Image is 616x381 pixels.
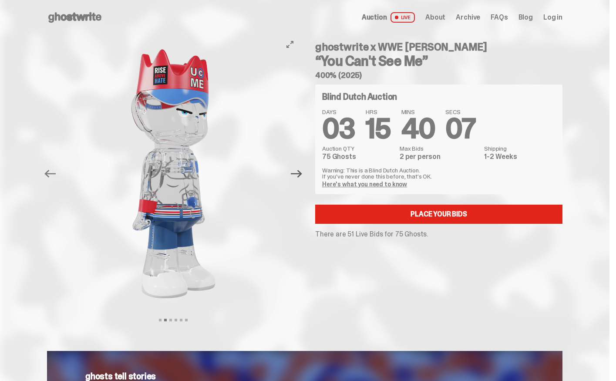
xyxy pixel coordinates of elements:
a: Here's what you need to know [322,180,407,188]
span: MINS [401,109,435,115]
a: Auction LIVE [362,12,415,23]
span: 07 [445,111,475,147]
button: View slide 6 [185,319,188,321]
span: 15 [366,111,391,147]
span: 40 [401,111,435,147]
span: 03 [322,111,355,147]
span: LIVE [390,12,415,23]
dd: 75 Ghosts [322,153,394,160]
button: Previous [40,164,60,183]
span: Auction [362,14,387,21]
span: HRS [366,109,391,115]
button: Next [287,164,306,183]
a: FAQs [491,14,508,21]
button: View slide 2 [164,319,167,321]
dt: Auction QTY [322,145,394,152]
a: About [425,14,445,21]
a: Archive [456,14,480,21]
a: Place your Bids [315,205,562,224]
button: View slide 5 [180,319,182,321]
dt: Max Bids [400,145,479,152]
a: Blog [518,14,533,21]
h3: “You Can't See Me” [315,54,562,68]
dt: Shipping [484,145,555,152]
span: SECS [445,109,475,115]
span: DAYS [322,109,355,115]
p: There are 51 Live Bids for 75 Ghosts. [315,231,562,238]
button: View full-screen [285,39,295,50]
p: Warning: This is a Blind Dutch Auction. If you’ve never done this before, that’s OK. [322,167,555,179]
h5: 400% (2025) [315,71,562,79]
button: View slide 3 [169,319,172,321]
dd: 2 per person [400,153,479,160]
dd: 1-2 Weeks [484,153,555,160]
button: View slide 1 [159,319,162,321]
h4: ghostwrite x WWE [PERSON_NAME] [315,42,562,52]
p: ghosts tell stories [85,372,524,381]
img: John_Cena_Hero_3.png [62,35,284,313]
h4: Blind Dutch Auction [322,92,397,101]
a: Log in [543,14,562,21]
button: View slide 4 [175,319,177,321]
